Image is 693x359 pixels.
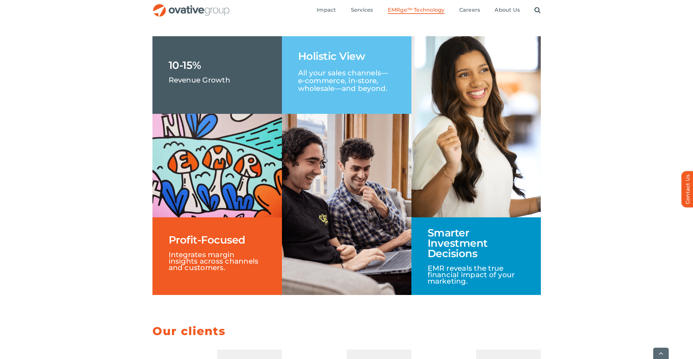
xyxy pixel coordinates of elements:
[298,61,395,92] p: All your sales channels—e-commerce, in-store, wholesale—and beyond.
[317,7,336,14] a: Impact
[388,7,445,14] a: EMRge™ Technology
[495,7,520,14] a: About Us
[169,71,230,83] p: Revenue Growth
[459,7,480,14] a: Careers
[534,7,541,14] a: Search
[169,235,245,245] h1: Profit-Focused
[351,7,373,14] a: Services
[428,259,525,285] p: EMR reveals the true financial impact of your marketing.
[298,51,365,61] h1: Holistic View
[169,245,266,271] p: Integrates margin insights across channels and customers.
[169,60,201,71] h1: 10-15%
[388,7,445,13] span: EMRge™ Technology
[317,7,336,13] span: Impact
[152,3,230,9] a: OG_Full_horizontal_RGB
[411,36,541,217] img: Revenue Collage – Right
[428,228,525,259] h1: Smarter Investment Decisions
[152,114,282,217] img: EMR – Grid 1
[282,114,411,295] img: Revenue Collage – Middle
[351,7,373,13] span: Services
[152,327,541,335] h5: Our clients
[495,7,520,13] span: About Us
[459,7,480,13] span: Careers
